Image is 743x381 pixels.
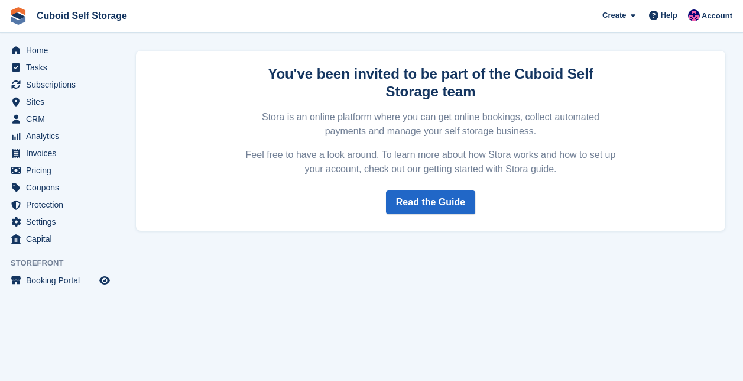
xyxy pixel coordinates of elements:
[6,231,112,247] a: menu
[6,145,112,162] a: menu
[26,162,97,179] span: Pricing
[244,148,618,176] p: Feel free to have a look around. To learn more about how Stora works and how to set up your accou...
[6,76,112,93] a: menu
[26,272,97,289] span: Booking Portal
[6,272,112,289] a: menu
[26,76,97,93] span: Subscriptions
[98,273,112,288] a: Preview store
[702,10,732,22] span: Account
[26,196,97,213] span: Protection
[26,59,97,76] span: Tasks
[244,110,618,138] p: Stora is an online platform where you can get online bookings, collect automated payments and man...
[6,128,112,144] a: menu
[6,42,112,59] a: menu
[26,231,97,247] span: Capital
[6,179,112,196] a: menu
[6,196,112,213] a: menu
[602,9,626,21] span: Create
[6,214,112,230] a: menu
[26,42,97,59] span: Home
[11,257,118,269] span: Storefront
[661,9,677,21] span: Help
[26,111,97,127] span: CRM
[32,6,132,25] a: Cuboid Self Storage
[6,59,112,76] a: menu
[26,179,97,196] span: Coupons
[26,145,97,162] span: Invoices
[268,66,593,99] strong: You've been invited to be part of the Cuboid Self Storage team
[9,7,27,25] img: stora-icon-8386f47178a22dfd0bd8f6a31ec36ba5ce8667c1dd55bd0f319d3a0aa187defe.svg
[6,162,112,179] a: menu
[386,190,475,214] a: Read the Guide
[6,111,112,127] a: menu
[6,93,112,110] a: menu
[26,128,97,144] span: Analytics
[26,93,97,110] span: Sites
[688,9,700,21] img: Gurpreet Dev
[26,214,97,230] span: Settings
